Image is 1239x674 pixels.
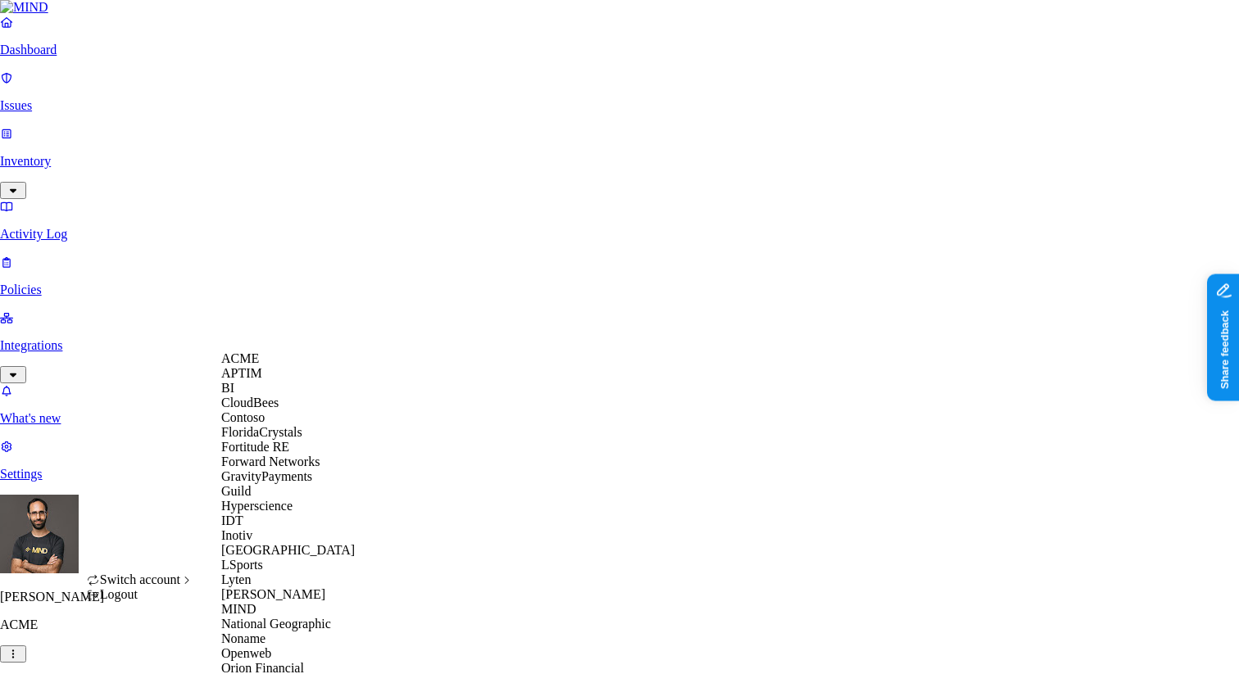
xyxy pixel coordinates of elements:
span: Forward Networks [221,455,320,468]
span: BI [221,381,234,395]
span: Fortitude RE [221,440,289,454]
span: Contoso [221,410,265,424]
span: Guild [221,484,251,498]
span: National Geographic [221,617,331,631]
span: LSports [221,558,263,572]
span: Lyten [221,572,251,586]
span: [GEOGRAPHIC_DATA] [221,543,355,557]
span: MIND [221,602,256,616]
span: IDT [221,513,243,527]
span: FloridaCrystals [221,425,302,439]
span: CloudBees [221,396,279,409]
span: [PERSON_NAME] [221,587,325,601]
span: Openweb [221,646,271,660]
span: ACME [221,351,259,365]
span: Noname [221,631,265,645]
div: Logout [87,587,194,602]
span: Hyperscience [221,499,293,513]
span: GravityPayments [221,469,312,483]
span: Switch account [100,572,180,586]
span: Inotiv [221,528,252,542]
span: APTIM [221,366,262,380]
